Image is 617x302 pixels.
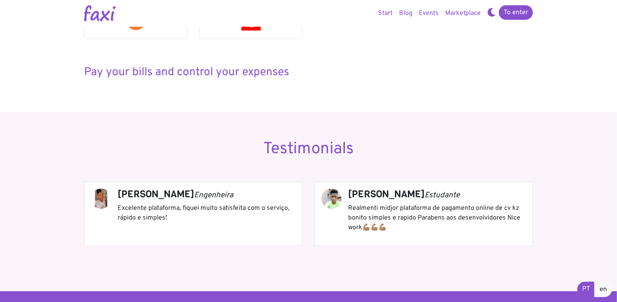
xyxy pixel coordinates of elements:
font: Pay your bills and control your expenses [84,65,289,80]
a: PT [577,282,595,297]
img: Selma Santos [91,189,111,209]
a: Events [416,5,442,21]
p: Excelente plataforma, fiquei muito satisfeita com o serviço, rápido e simples! [118,204,296,223]
font: Events [419,9,439,17]
img: Bruno Furtado [321,189,342,209]
i: Estudante [425,191,460,201]
div: 1 / 2 [84,182,302,246]
font: Blog [399,9,412,17]
a: Blog [396,5,416,21]
h4: [PERSON_NAME] [118,189,296,201]
font: Marketplace [445,9,481,17]
font: PT [582,285,590,293]
div: 2 / 2 [315,182,533,246]
img: Faxi Online Logo [84,5,116,21]
a: Start [375,5,396,21]
a: To enter [499,5,533,20]
p: Realmenti midjor plataforma de pagamento online de cv kz bonito simples e rapido Parabens aos des... [348,204,526,233]
font: Testimonials [263,139,354,160]
a: Marketplace [442,5,484,21]
font: Start [378,9,393,17]
font: To enter [504,8,528,17]
font: en [600,285,607,294]
a: en [594,282,612,297]
h4: [PERSON_NAME] [348,189,526,201]
i: Engenheira [194,191,233,201]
